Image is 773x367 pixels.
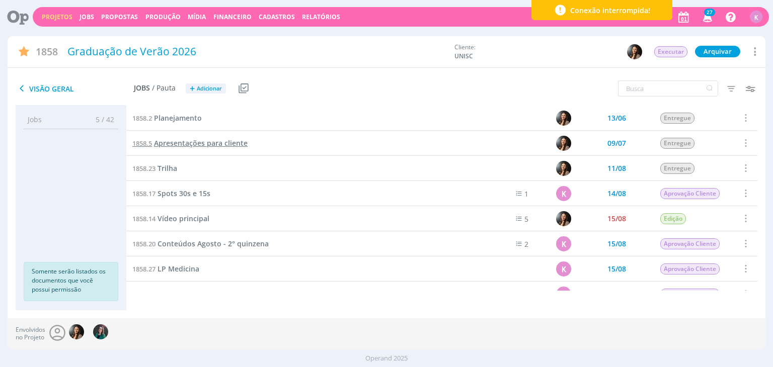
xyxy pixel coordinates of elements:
[132,290,156,299] span: 1858.28
[185,13,209,21] button: Mídia
[42,13,72,21] a: Projetos
[627,44,642,59] img: B
[132,238,269,249] a: 1858.20Conteúdos Agosto - 2° quinzena
[557,186,572,201] div: K
[607,265,626,272] div: 15/08
[32,267,110,294] p: Somente serão listados os documentos que você possui permissão
[158,264,199,273] span: LP Medicina
[697,8,717,26] button: 27
[132,213,209,224] a: 1858.14Vídeo principal
[654,46,688,58] button: Executar
[557,236,572,251] div: K
[661,163,695,174] span: Entregue
[256,13,298,21] button: Cadastros
[64,40,450,63] div: Graduação de Verão 2026
[607,215,626,222] div: 15/08
[607,115,626,122] div: 13/06
[607,190,626,197] div: 14/08
[154,113,202,123] span: Planejamento
[557,111,572,126] img: B
[152,84,176,93] span: / Pauta
[134,84,150,93] span: Jobs
[525,189,529,199] span: 1
[607,165,626,172] div: 11/08
[132,113,202,124] a: 1858.2Planejamento
[525,239,529,249] span: 2
[132,289,238,300] a: 1858.28LP Vestibular de Bolsas
[132,188,210,199] a: 1858.17Spots 30s e 15s
[661,213,686,224] span: Edição
[661,263,720,274] span: Aprovação Cliente
[132,214,156,223] span: 1858.14
[93,324,108,339] img: R
[16,326,45,341] span: Envolvidos no Projeto
[186,83,226,94] button: +Adicionar
[132,264,156,273] span: 1858.27
[557,161,572,176] img: B
[98,13,141,21] button: Propostas
[132,189,156,198] span: 1858.17
[661,188,720,199] span: Aprovação Cliente
[618,80,718,97] input: Busca
[142,13,184,21] button: Produção
[661,238,720,249] span: Aprovação Cliente
[627,44,643,60] button: B
[750,11,762,23] div: K
[69,324,84,339] img: B
[39,13,75,21] button: Projetos
[80,13,94,21] a: Jobs
[28,114,42,125] span: Jobs
[557,211,572,226] img: B
[154,138,248,148] span: Apresentações para cliente
[101,13,138,21] span: Propostas
[76,13,97,21] button: Jobs
[210,13,255,21] button: Financeiro
[158,214,209,223] span: Vídeo principal
[158,189,210,198] span: Spots 30s e 15s
[607,140,626,147] div: 09/07
[570,5,650,16] span: Conexão interrompida!
[190,83,195,94] span: +
[525,214,529,224] span: 5
[132,263,199,274] a: 1858.27LP Medicina
[454,52,530,61] span: UNISC
[454,43,634,61] div: Cliente:
[197,85,222,92] span: Adicionar
[661,113,695,124] span: Entregue
[158,289,238,299] span: LP Vestibular de Bolsas
[654,46,687,57] span: Executar
[36,44,58,59] span: 1858
[704,9,715,16] span: 27
[302,13,340,21] a: Relatórios
[299,13,343,21] button: Relatórios
[749,8,763,26] button: K
[158,239,269,248] span: Conteúdos Agosto - 2° quinzena
[557,287,572,302] div: K
[557,136,572,151] img: B
[557,261,572,277] div: K
[158,163,177,173] span: Trilha
[145,13,181,21] a: Produção
[213,13,252,21] a: Financeiro
[695,46,740,57] button: Arquivar
[661,138,695,149] span: Entregue
[132,114,152,123] span: 1858.2
[88,114,114,125] span: 5 / 42
[132,138,248,149] a: 1858.5Apresentações para cliente
[132,163,177,174] a: 1858.23Trilha
[132,239,156,248] span: 1858.20
[607,240,626,247] div: 15/08
[661,289,720,300] span: Aprovação Cliente
[132,139,152,148] span: 1858.5
[259,13,295,21] span: Cadastros
[16,82,134,95] span: Visão Geral
[132,164,156,173] span: 1858.23
[188,13,206,21] a: Mídia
